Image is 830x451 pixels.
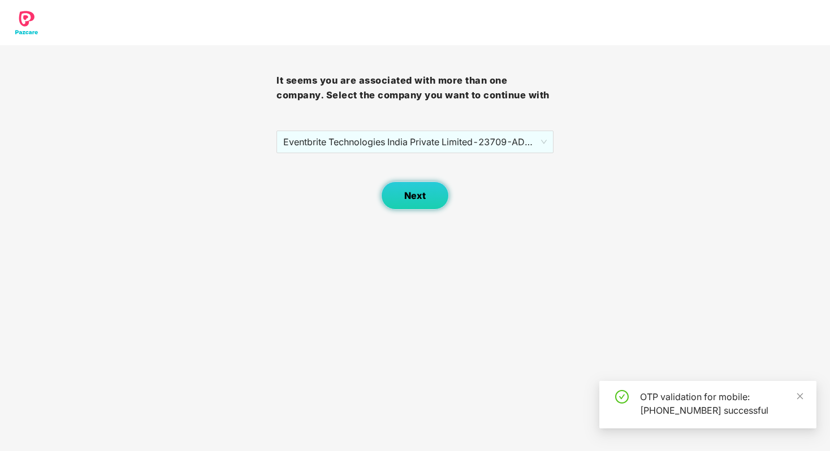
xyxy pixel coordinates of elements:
button: Next [381,181,449,210]
h3: It seems you are associated with more than one company. Select the company you want to continue with [276,73,553,102]
span: Eventbrite Technologies India Private Limited - 23709 - ADMIN [283,131,546,153]
span: Next [404,190,426,201]
span: close [796,392,804,400]
span: check-circle [615,390,629,404]
div: OTP validation for mobile: [PHONE_NUMBER] successful [640,390,803,417]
